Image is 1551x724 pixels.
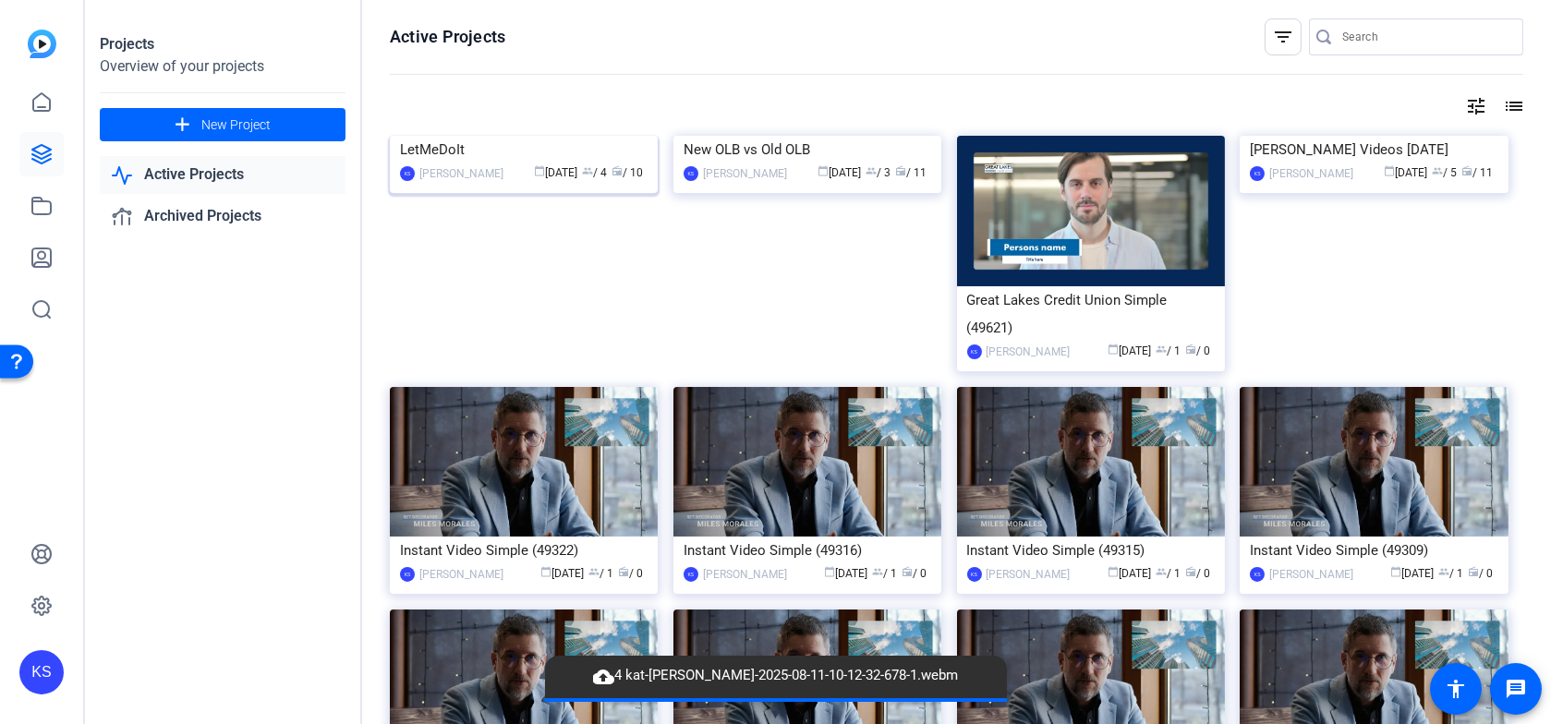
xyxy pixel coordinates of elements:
div: Great Lakes Credit Union Simple (49621) [967,286,1215,342]
span: / 10 [612,166,643,179]
span: group [1156,344,1167,355]
span: [DATE] [540,567,584,580]
span: [DATE] [1108,344,1151,357]
a: Active Projects [100,156,345,194]
button: New Project [100,108,345,141]
span: / 0 [618,567,643,580]
span: 4 kat-[PERSON_NAME]-2025-08-11-10-12-32-678-1.webm [584,665,968,687]
span: [DATE] [818,166,861,179]
mat-icon: filter_list [1272,26,1294,48]
div: Overview of your projects [100,55,345,78]
div: LetMeDoIt [400,136,648,163]
h1: Active Projects [390,26,505,48]
mat-icon: message [1505,678,1527,700]
span: New Project [201,115,271,135]
span: [DATE] [1391,567,1435,580]
mat-icon: cloud_upload [593,666,615,688]
div: [PERSON_NAME] Videos [DATE] [1250,136,1497,163]
span: calendar_today [818,165,829,176]
div: Instant Video Simple (49309) [1250,537,1497,564]
a: Archived Projects [100,198,345,235]
span: / 1 [588,567,613,580]
div: [PERSON_NAME] [1269,164,1353,183]
span: / 0 [1469,567,1494,580]
span: / 0 [1185,567,1210,580]
span: radio [1469,566,1480,577]
span: calendar_today [1385,165,1396,176]
input: Search [1342,26,1509,48]
span: [DATE] [1108,567,1151,580]
div: Instant Video Simple (49322) [400,537,648,564]
div: [PERSON_NAME] [703,164,787,183]
span: / 1 [1156,344,1181,357]
mat-icon: tune [1465,95,1487,117]
span: group [1433,165,1444,176]
span: radio [1185,566,1196,577]
mat-icon: list [1501,95,1523,117]
div: KS [1250,166,1265,181]
span: / 4 [582,166,607,179]
span: calendar_today [534,165,545,176]
span: / 11 [1462,166,1494,179]
span: / 3 [866,166,891,179]
div: KS [684,567,698,582]
span: group [1439,566,1450,577]
span: calendar_today [1108,566,1119,577]
div: KS [967,567,982,582]
span: group [872,566,883,577]
div: [PERSON_NAME] [987,565,1071,584]
span: / 11 [895,166,927,179]
div: New OLB vs Old OLB [684,136,931,163]
span: [DATE] [1385,166,1428,179]
div: [PERSON_NAME] [1269,565,1353,584]
div: KS [19,650,64,694]
span: / 5 [1433,166,1458,179]
span: group [582,165,593,176]
div: [PERSON_NAME] [419,565,503,584]
div: Instant Video Simple (49315) [967,537,1215,564]
div: KS [1250,567,1265,582]
div: KS [684,166,698,181]
span: group [866,165,877,176]
span: calendar_today [1391,566,1402,577]
mat-icon: accessibility [1445,678,1467,700]
span: / 1 [872,567,897,580]
span: radio [618,566,629,577]
span: / 0 [902,567,927,580]
div: [PERSON_NAME] [987,343,1071,361]
span: radio [1185,344,1196,355]
mat-icon: add [171,114,194,137]
div: [PERSON_NAME] [703,565,787,584]
span: / 0 [1185,344,1210,357]
span: / 1 [1156,567,1181,580]
span: radio [902,566,913,577]
img: blue-gradient.svg [28,30,56,58]
span: ▼ [769,706,782,722]
div: KS [400,166,415,181]
span: group [1156,566,1167,577]
span: calendar_today [1108,344,1119,355]
div: KS [400,567,415,582]
span: calendar_today [540,566,551,577]
span: radio [1462,165,1473,176]
div: [PERSON_NAME] [419,164,503,183]
span: group [588,566,600,577]
span: [DATE] [534,166,577,179]
div: KS [967,344,982,359]
span: radio [895,165,906,176]
span: calendar_today [824,566,835,577]
span: radio [612,165,623,176]
span: [DATE] [824,567,867,580]
div: Projects [100,33,345,55]
div: Instant Video Simple (49316) [684,537,931,564]
span: / 1 [1439,567,1464,580]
